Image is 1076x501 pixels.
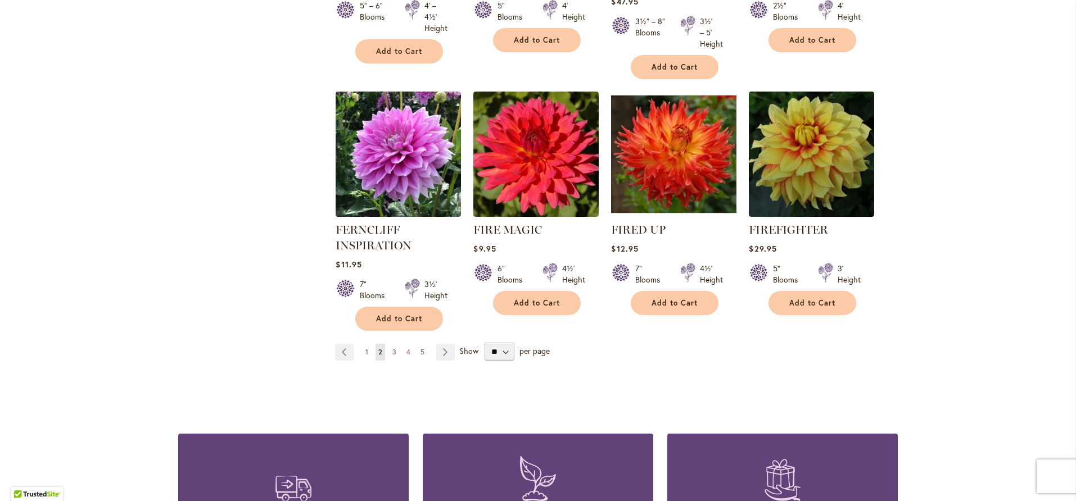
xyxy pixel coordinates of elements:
[363,344,371,361] a: 1
[611,92,736,217] img: FIRED UP
[749,243,776,254] span: $29.95
[378,348,382,356] span: 2
[473,92,599,217] img: FIRE MAGIC
[355,39,443,63] button: Add to Cart
[473,223,542,236] a: FIRE MAGIC
[749,223,828,236] a: FIREFIGHTER
[514,35,560,45] span: Add to Cart
[700,263,723,285] div: 4½' Height
[789,298,835,308] span: Add to Cart
[514,298,560,308] span: Add to Cart
[631,291,718,315] button: Add to Cart
[768,291,856,315] button: Add to Cart
[700,16,723,49] div: 3½' – 5' Height
[421,348,424,356] span: 5
[459,345,478,356] span: Show
[749,92,874,217] img: FIREFIGHTER
[611,208,736,219] a: FIRED UP
[406,348,410,356] span: 4
[336,208,461,219] a: Ferncliff Inspiration
[8,461,40,493] iframe: Launch Accessibility Center
[652,298,698,308] span: Add to Cart
[493,28,581,52] button: Add to Cart
[336,92,461,217] img: Ferncliff Inspiration
[336,223,412,252] a: FERNCLIFF INSPIRATION
[749,208,874,219] a: FIREFIGHTER
[418,344,427,361] a: 5
[635,16,667,49] div: 3½" – 8" Blooms
[376,314,422,324] span: Add to Cart
[360,279,391,301] div: 7" Blooms
[519,345,550,356] span: per page
[390,344,399,361] a: 3
[473,208,599,219] a: FIRE MAGIC
[562,263,585,285] div: 4½' Height
[493,291,581,315] button: Add to Cart
[336,259,361,270] span: $11.95
[365,348,368,356] span: 1
[611,243,638,254] span: $12.95
[838,263,861,285] div: 3' Height
[498,263,529,285] div: 6" Blooms
[424,279,447,301] div: 3½' Height
[376,47,422,56] span: Add to Cart
[392,348,396,356] span: 3
[635,263,667,285] div: 7" Blooms
[652,62,698,72] span: Add to Cart
[473,243,496,254] span: $9.95
[404,344,413,361] a: 4
[355,307,443,331] button: Add to Cart
[631,55,718,79] button: Add to Cart
[611,223,666,236] a: FIRED UP
[768,28,856,52] button: Add to Cart
[789,35,835,45] span: Add to Cart
[773,263,804,285] div: 5" Blooms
